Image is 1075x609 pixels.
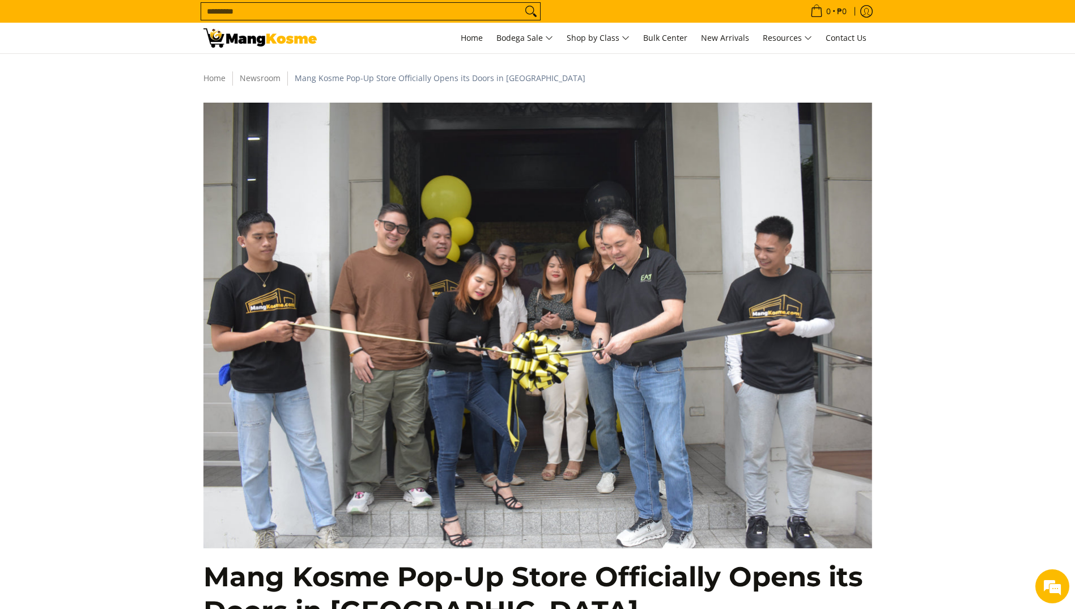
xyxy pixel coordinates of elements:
button: Search [522,3,540,20]
a: New Arrivals [695,23,755,53]
span: Mang Kosme Pop-Up Store Officially Opens its Doors in [GEOGRAPHIC_DATA] [295,73,585,83]
a: Shop by Class [561,23,635,53]
a: Home [203,73,226,83]
span: Resources [763,31,812,45]
span: Bulk Center [643,32,687,43]
span: New Arrivals [701,32,749,43]
a: Bodega Sale [491,23,559,53]
img: mang-kosme-makati-pop-up-store-grand-opening [203,103,872,549]
nav: Main Menu [328,23,872,53]
a: Home [455,23,488,53]
a: Resources [757,23,818,53]
span: • [807,5,850,18]
a: Bulk Center [638,23,693,53]
span: ₱0 [835,7,848,15]
span: Bodega Sale [496,31,553,45]
span: Shop by Class [567,31,630,45]
img: Mang Kosme Makati Pop-up Store is Here! l Mang Kosme Newsroom [203,28,317,48]
nav: Breadcrumbs [198,71,878,86]
span: 0 [825,7,832,15]
span: Contact Us [826,32,866,43]
span: Home [461,32,483,43]
a: Contact Us [820,23,872,53]
a: Newsroom [240,73,281,83]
